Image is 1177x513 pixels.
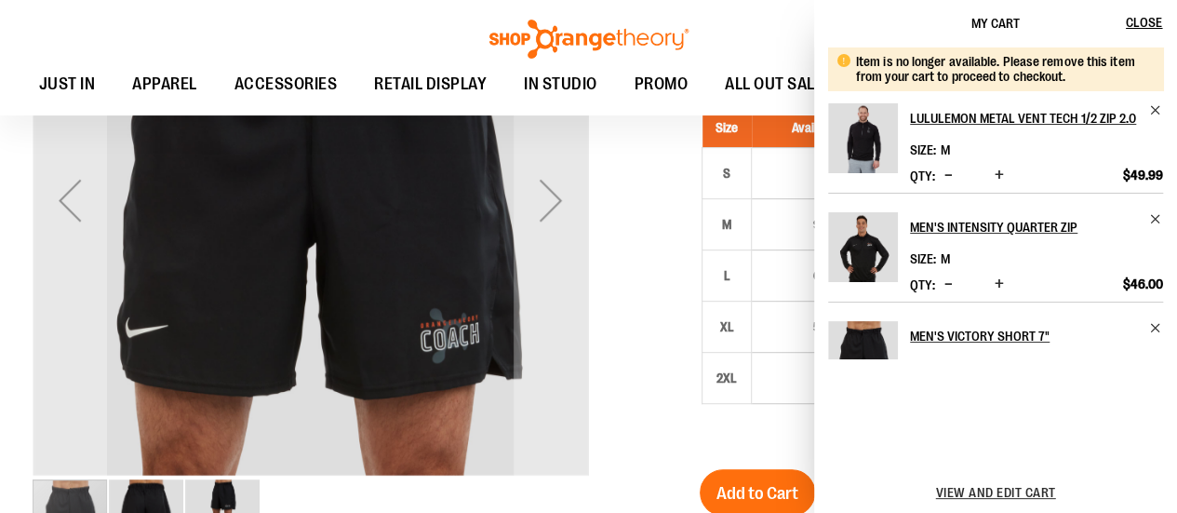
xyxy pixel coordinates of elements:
[828,302,1163,412] li: Product
[910,321,1163,351] a: Men's Victory Short 7"
[828,47,1163,193] li: Product
[828,103,898,185] a: lululemon Metal Vent Tech 1/2 Zip 2.0
[971,16,1020,31] span: My Cart
[813,268,828,283] span: 64
[828,212,898,282] img: Men's Intensity Quarter Zip
[713,159,741,187] div: S
[990,276,1009,294] button: Increase product quantity
[910,277,935,292] label: Qty
[716,483,798,504] span: Add to Cart
[635,63,689,105] span: PROMO
[936,485,1056,500] a: View and edit cart
[1149,321,1163,335] a: Remove item
[910,103,1163,133] a: lululemon Metal Vent Tech 1/2 Zip 2.0
[940,276,957,294] button: Decrease product quantity
[828,212,898,294] a: Men's Intensity Quarter Zip
[524,63,597,105] span: IN STUDIO
[1149,103,1163,117] a: Remove item
[1149,212,1163,226] a: Remove item
[910,212,1138,242] h2: Men's Intensity Quarter Zip
[725,63,823,105] span: ALL OUT SALE
[910,103,1138,133] h2: lululemon Metal Vent Tech 1/2 Zip 2.0
[132,63,197,105] span: APPAREL
[828,193,1163,302] li: Product
[234,63,338,105] span: ACCESSORIES
[39,63,96,105] span: JUST IN
[941,251,950,266] span: M
[828,321,898,391] img: Men's Victory Short 7"
[910,142,936,157] dt: Size
[374,63,487,105] span: RETAIL DISPLAY
[1123,167,1163,183] span: $49.99
[828,103,898,173] img: lululemon Metal Vent Tech 1/2 Zip 2.0
[713,262,741,290] div: L
[1126,15,1162,30] span: Close
[910,251,936,266] dt: Size
[940,167,957,185] button: Decrease product quantity
[713,210,741,238] div: M
[910,169,935,183] label: Qty
[702,108,752,148] th: Size
[752,108,889,148] th: Availability
[910,212,1163,242] a: Men's Intensity Quarter Zip
[941,142,950,157] span: M
[910,321,1138,351] h2: Men's Victory Short 7"
[828,321,898,403] a: Men's Victory Short 7"
[713,313,741,341] div: XL
[713,364,741,392] div: 2XL
[813,319,828,334] span: 50
[856,54,1149,84] div: Item is no longer available. Please remove this item from your cart to proceed to checkout.
[813,217,828,232] span: 90
[990,167,1009,185] button: Increase product quantity
[487,20,691,59] img: Shop Orangetheory
[1123,276,1163,292] span: $46.00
